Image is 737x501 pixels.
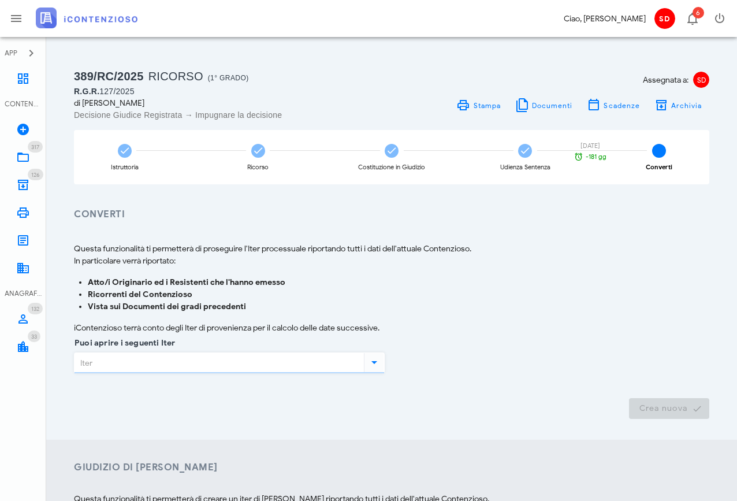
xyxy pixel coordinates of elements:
[586,154,606,160] span: -181 gg
[28,169,43,180] span: Distintivo
[148,70,203,83] span: Ricorso
[508,97,580,113] button: Documenti
[449,97,508,113] a: Stampa
[5,99,42,109] div: CONTENZIOSO
[74,109,385,121] div: Decisione Giudice Registrata → Impugnare la decisione
[603,101,640,110] span: Scadenze
[88,290,192,299] b: Ricorrenti del Contenzioso
[74,97,385,109] div: di [PERSON_NAME]
[693,7,704,18] span: Distintivo
[31,143,39,151] span: 317
[564,13,646,25] div: Ciao, [PERSON_NAME]
[31,171,40,179] span: 126
[75,353,362,373] input: Iter
[472,101,501,110] span: Stampa
[28,303,43,314] span: Distintivo
[208,74,249,82] span: (1° Grado)
[31,305,39,313] span: 132
[31,333,37,340] span: 33
[111,164,139,170] div: Istruttoria
[643,74,688,86] span: Assegnata a:
[36,8,137,28] img: logo-text-2x.png
[531,101,573,110] span: Documenti
[647,97,709,113] button: Archivia
[71,337,176,349] label: Puoi aprire i seguenti Iter
[28,141,43,153] span: Distintivo
[247,164,269,170] div: Ricorso
[500,164,550,170] div: Udienza Sentenza
[570,143,611,149] div: [DATE]
[28,331,40,342] span: Distintivo
[74,461,709,475] h3: Giudizio di [PERSON_NAME]
[678,5,706,32] button: Distintivo
[5,288,42,299] div: ANAGRAFICA
[88,277,285,287] b: Atto/i Originario ed i Resistenti che l'hanno emesso
[74,322,709,334] p: iContenzioso terrà conto degli Iter di provenienza per il calcolo delle date successive.
[650,5,678,32] button: SD
[74,243,709,267] p: Questa funzionalità ti permetterà di proseguire l'Iter processuale riportando tutti i dati dell'a...
[74,87,99,96] span: R.G.R.
[646,164,672,170] div: Converti
[74,86,385,97] div: 127/2025
[358,164,425,170] div: Costituzione in Giudizio
[74,70,144,83] span: 389/RC/2025
[671,101,702,110] span: Archivia
[693,72,709,88] span: SD
[652,144,666,158] span: 5
[580,97,647,113] button: Scadenze
[654,8,675,29] span: SD
[88,302,246,311] b: Vista sui Documenti dei gradi precedenti
[74,207,709,222] h3: Converti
